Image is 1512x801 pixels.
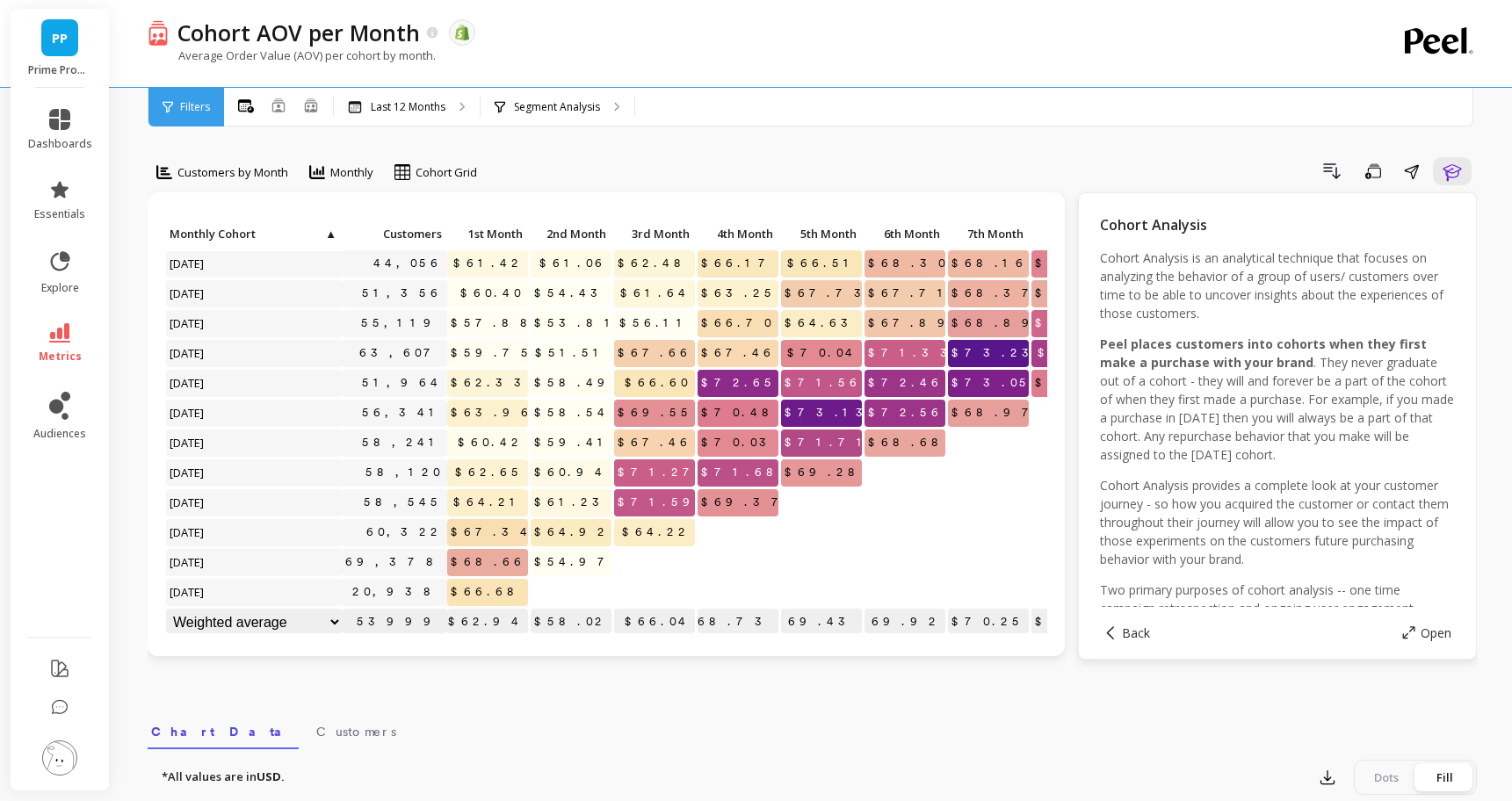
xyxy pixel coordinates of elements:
[28,63,92,77] p: Prime Prometics™
[341,221,424,249] div: Toggle SortBy
[42,740,77,776] img: profile picture
[166,459,209,486] span: [DATE]
[614,459,706,486] span: $71.27
[358,310,447,336] a: 55,119
[1402,624,1451,641] button: Open
[1100,581,1455,636] p: Two primary purposes of cohort analysis -- one time campaign retrospection and ongoing user engag...
[865,280,956,307] span: $67.71
[323,227,336,241] span: ▲
[532,340,611,366] span: $51.51
[170,227,323,241] span: Monthly Cohort
[614,429,697,456] span: $67.46
[41,281,79,295] span: explore
[781,370,866,396] span: $71.56
[531,400,614,426] span: $58.54
[450,489,528,516] span: $64.21
[166,489,209,516] span: [DATE]
[698,280,781,307] span: $63.25
[447,519,537,545] span: $67.34
[166,579,209,605] span: [DATE]
[447,609,528,635] p: $62.94
[416,164,477,181] span: Cohort Grid
[531,310,623,336] span: $53.81
[1100,476,1455,568] p: Cohort Analysis provides a complete look at your customer journey - so how you acquired the custo...
[781,429,875,456] span: $71.71
[784,250,862,277] span: $66.51
[614,609,695,635] p: $66.04
[948,280,1045,307] span: $68.37
[1100,215,1207,235] span: Cohort Analysis
[531,609,611,635] p: $58.02
[148,19,169,45] img: header icon
[531,429,616,456] span: $59.41
[1035,227,1107,241] span: 8th Month
[345,227,442,241] span: Customers
[165,221,249,249] div: Toggle SortBy
[865,250,952,277] span: $68.30
[951,227,1024,241] span: 7th Month
[362,459,447,486] a: 58,120
[1031,280,1122,307] span: $68.58
[1415,763,1473,791] div: Fill
[166,400,209,426] span: [DATE]
[148,47,436,63] p: Average Order Value (AOV) per cohort by month.
[257,769,285,784] strong: USD.
[619,519,695,545] span: $64.22
[614,400,698,426] span: $69.55
[1031,370,1126,396] span: $70.33
[698,489,795,516] span: $69.37
[864,221,947,249] div: Toggle SortBy
[530,221,613,249] div: Toggle SortBy
[781,400,879,426] span: $73.13
[454,429,528,456] span: $60.42
[447,310,544,336] span: $57.88
[447,579,531,605] span: $66.68
[947,221,1031,249] div: Toggle SortBy
[330,164,373,181] span: Monthly
[698,340,780,366] span: $67.46
[358,429,447,456] a: 58,241
[698,429,783,456] span: $70.03
[868,227,940,241] span: 6th Month
[457,280,528,307] span: $60.40
[342,609,447,635] p: 53999
[781,221,862,246] p: 5th Month
[701,227,773,241] span: 4th Month
[698,459,790,486] span: $71.68
[785,227,857,241] span: 5th Month
[363,519,447,545] a: 60,322
[618,227,690,241] span: 3rd Month
[447,549,531,575] span: $68.66
[166,340,209,366] span: [DATE]
[1100,336,1427,371] strong: Peel places customers into cohorts when they first make a purchase with your brand
[865,400,948,426] span: $72.56
[616,310,695,336] span: $56.11
[452,459,528,486] span: $62.65
[781,459,872,486] span: $69.28
[447,400,538,426] span: $63.96
[446,221,530,249] div: Toggle SortBy
[451,227,523,241] span: 1st Month
[948,221,1029,246] p: 7th Month
[166,221,342,246] p: Monthly Cohort
[614,489,706,516] span: $71.59
[865,340,964,366] span: $71.33
[781,280,878,307] span: $67.73
[360,489,447,516] a: 58,545
[531,370,621,396] span: $58.49
[166,250,209,277] span: [DATE]
[1357,763,1415,791] div: Dots
[698,221,778,246] p: 4th Month
[177,164,288,181] span: Customers by Month
[865,609,945,635] p: $69.92
[358,280,447,307] a: 51,356
[180,100,210,114] span: Filters
[162,769,285,786] p: *All values are in
[356,340,447,366] a: 63,607
[531,519,614,545] span: $64.92
[531,549,621,575] span: $54.97
[621,370,695,396] span: $66.60
[534,227,606,241] span: 2nd Month
[781,310,865,336] span: $64.63
[349,579,447,605] a: 20,938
